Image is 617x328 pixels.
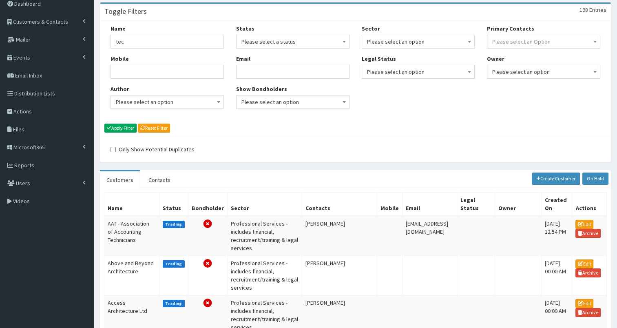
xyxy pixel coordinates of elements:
a: Reset Filter [138,124,170,133]
label: Only Show Potential Duplicates [111,145,195,153]
span: Distribution Lists [14,90,55,97]
label: Primary Contacts [487,24,534,33]
label: Mobile [111,55,129,63]
span: 198 [579,6,588,13]
label: Email [236,55,250,63]
span: Please select an option [367,66,470,78]
span: Please select an option [241,96,344,108]
a: Edit [575,299,593,308]
label: Sector [362,24,380,33]
label: Legal Status [362,55,396,63]
label: Trading [163,300,185,307]
label: Trading [163,221,185,228]
a: On Hold [582,173,608,185]
span: Please select an option [362,35,475,49]
th: Contacts [302,192,377,216]
label: Show Bondholders [236,85,287,93]
td: [PERSON_NAME] [302,216,377,256]
span: Reports [14,162,34,169]
label: Trading [163,260,185,268]
span: Users [16,180,30,187]
span: Email Inbox [15,72,42,79]
td: [EMAIL_ADDRESS][DOMAIN_NAME] [402,216,457,256]
th: Mobile [377,192,402,216]
span: Customers & Contacts [13,18,68,25]
span: Please select an option [116,96,219,108]
a: Archive [575,229,601,238]
th: Email [402,192,457,216]
th: Status [159,192,188,216]
td: [DATE] 00:00 AM [541,255,572,295]
a: Customers [100,171,140,188]
a: Contacts [142,171,177,188]
a: Edit [575,220,593,229]
span: Please select a status [241,36,344,47]
a: Archive [575,308,601,317]
label: Author [111,85,129,93]
th: Created On [541,192,572,216]
td: AAT - Association of Accounting Technicians [104,216,159,256]
span: Files [13,126,24,133]
td: [PERSON_NAME] [302,255,377,295]
td: Professional Services - includes financial, recruitment/training & legal services [227,255,302,295]
span: Please select an option [111,95,224,109]
th: Owner [495,192,541,216]
span: Actions [13,108,32,115]
span: Entries [589,6,606,13]
label: Owner [487,55,504,63]
th: Name [104,192,159,216]
span: Events [13,54,30,61]
td: Professional Services - includes financial, recruitment/training & legal services [227,216,302,256]
label: Name [111,24,126,33]
span: Please select a status [236,35,349,49]
label: Status [236,24,254,33]
th: Actions [572,192,607,216]
span: Please select an option [236,95,349,109]
th: Sector [227,192,302,216]
span: Please select an option [367,36,470,47]
span: Videos [13,197,30,205]
span: Mailer [16,36,31,43]
a: Edit [575,259,593,268]
th: Legal Status [457,192,495,216]
span: Please select an Option [492,38,551,45]
button: Apply Filter [104,124,137,133]
a: Create Customer [532,173,580,185]
span: Please select an option [487,65,600,79]
h3: Toggle Filters [104,8,147,15]
span: Please select an option [362,65,475,79]
th: Bondholder [188,192,227,216]
span: Please select an option [492,66,595,78]
td: [DATE] 12:54 PM [541,216,572,256]
td: Above and Beyond Architecture [104,255,159,295]
a: Archive [575,268,601,277]
span: Microsoft365 [13,144,45,151]
input: Only Show Potential Duplicates [111,147,116,152]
